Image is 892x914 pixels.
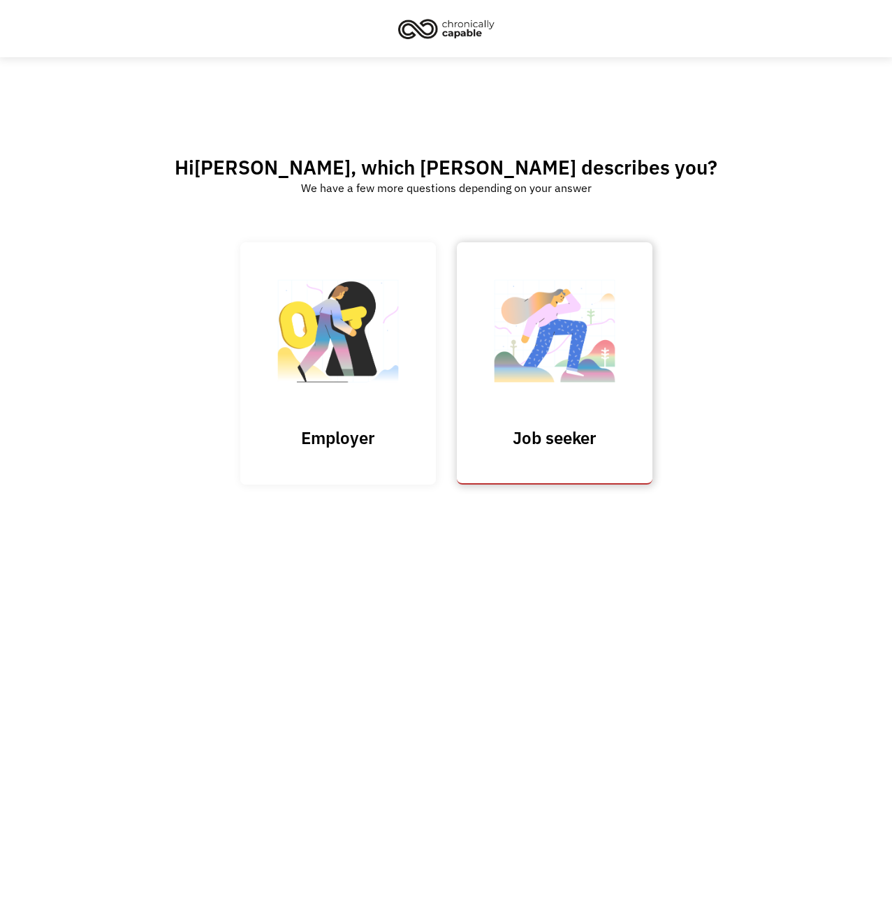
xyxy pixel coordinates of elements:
input: Submit [240,242,436,485]
a: Job seeker [457,242,652,485]
span: [PERSON_NAME] [194,154,351,180]
h2: Hi , which [PERSON_NAME] describes you? [175,155,717,179]
div: We have a few more questions depending on your answer [301,179,592,196]
img: Chronically Capable logo [394,13,499,44]
h3: Job seeker [485,427,624,448]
